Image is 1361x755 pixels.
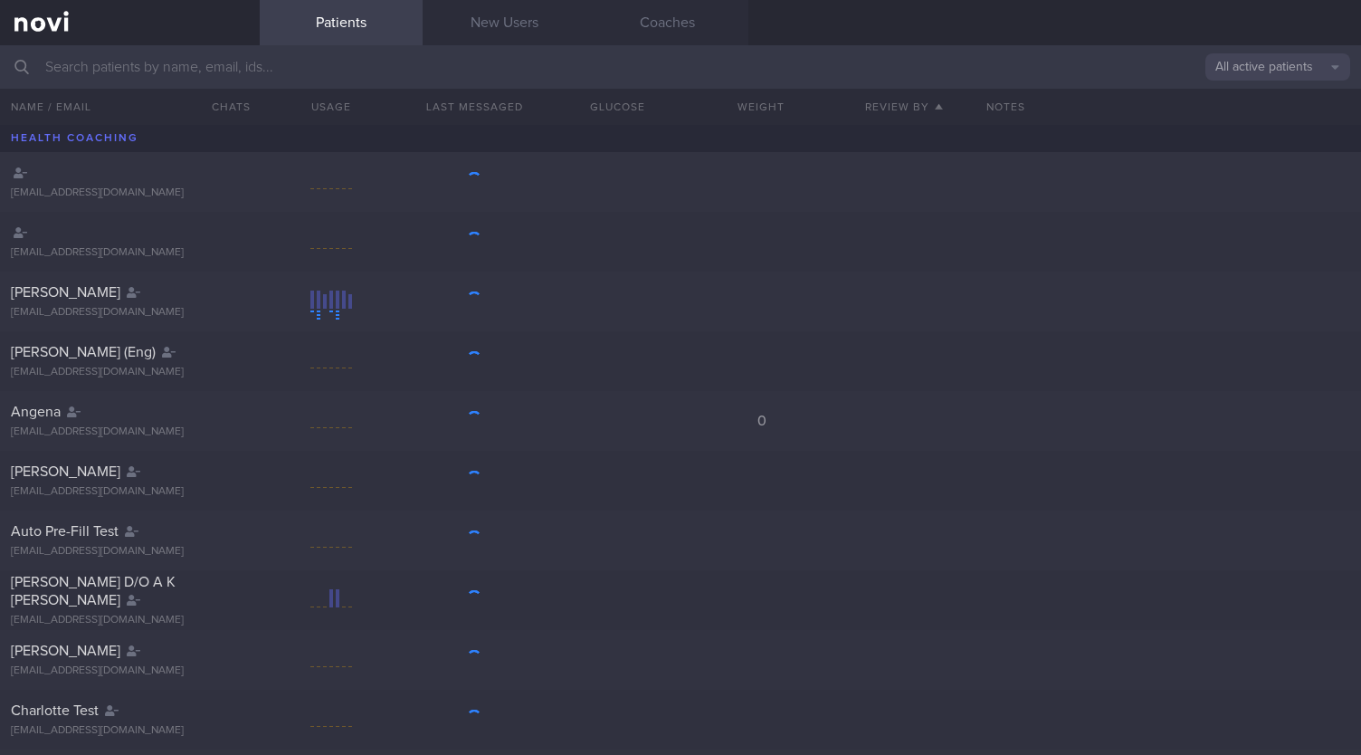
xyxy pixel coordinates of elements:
[11,425,249,439] div: [EMAIL_ADDRESS][DOMAIN_NAME]
[11,345,156,359] span: [PERSON_NAME] (Eng)
[260,89,403,125] div: Usage
[11,724,249,738] div: [EMAIL_ADDRESS][DOMAIN_NAME]
[11,545,249,559] div: [EMAIL_ADDRESS][DOMAIN_NAME]
[11,306,249,320] div: [EMAIL_ADDRESS][DOMAIN_NAME]
[11,285,120,300] span: [PERSON_NAME]
[11,186,249,200] div: [EMAIL_ADDRESS][DOMAIN_NAME]
[11,464,120,479] span: [PERSON_NAME]
[11,644,120,658] span: [PERSON_NAME]
[11,664,249,678] div: [EMAIL_ADDRESS][DOMAIN_NAME]
[690,89,833,125] button: Weight
[11,614,249,627] div: [EMAIL_ADDRESS][DOMAIN_NAME]
[187,89,260,125] button: Chats
[11,366,249,379] div: [EMAIL_ADDRESS][DOMAIN_NAME]
[976,89,1361,125] div: Notes
[757,414,767,428] span: 0
[833,89,976,125] button: Review By
[11,575,176,607] span: [PERSON_NAME] D/O A K [PERSON_NAME]
[546,89,689,125] button: Glucose
[11,246,249,260] div: [EMAIL_ADDRESS][DOMAIN_NAME]
[1205,53,1350,81] button: All active patients
[11,524,119,539] span: Auto Pre-Fill Test
[11,485,249,499] div: [EMAIL_ADDRESS][DOMAIN_NAME]
[11,405,61,419] span: Angena
[403,89,546,125] button: Last Messaged
[11,703,99,718] span: Charlotte Test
